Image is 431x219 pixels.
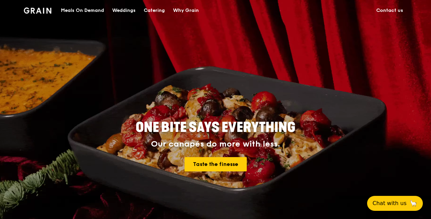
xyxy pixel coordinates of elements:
[144,0,165,21] div: Catering
[409,199,417,207] span: 🦙
[367,196,423,211] button: Chat with us🦙
[108,0,140,21] a: Weddings
[61,0,104,21] div: Meals On Demand
[173,0,199,21] div: Why Grain
[140,0,169,21] a: Catering
[24,7,51,14] img: Grain
[185,157,247,171] a: Taste the finesse
[373,199,407,207] span: Chat with us
[169,0,203,21] a: Why Grain
[372,0,407,21] a: Contact us
[136,119,295,136] span: ONE BITE SAYS EVERYTHING
[112,0,136,21] div: Weddings
[93,139,338,149] div: Our canapés do more with less.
